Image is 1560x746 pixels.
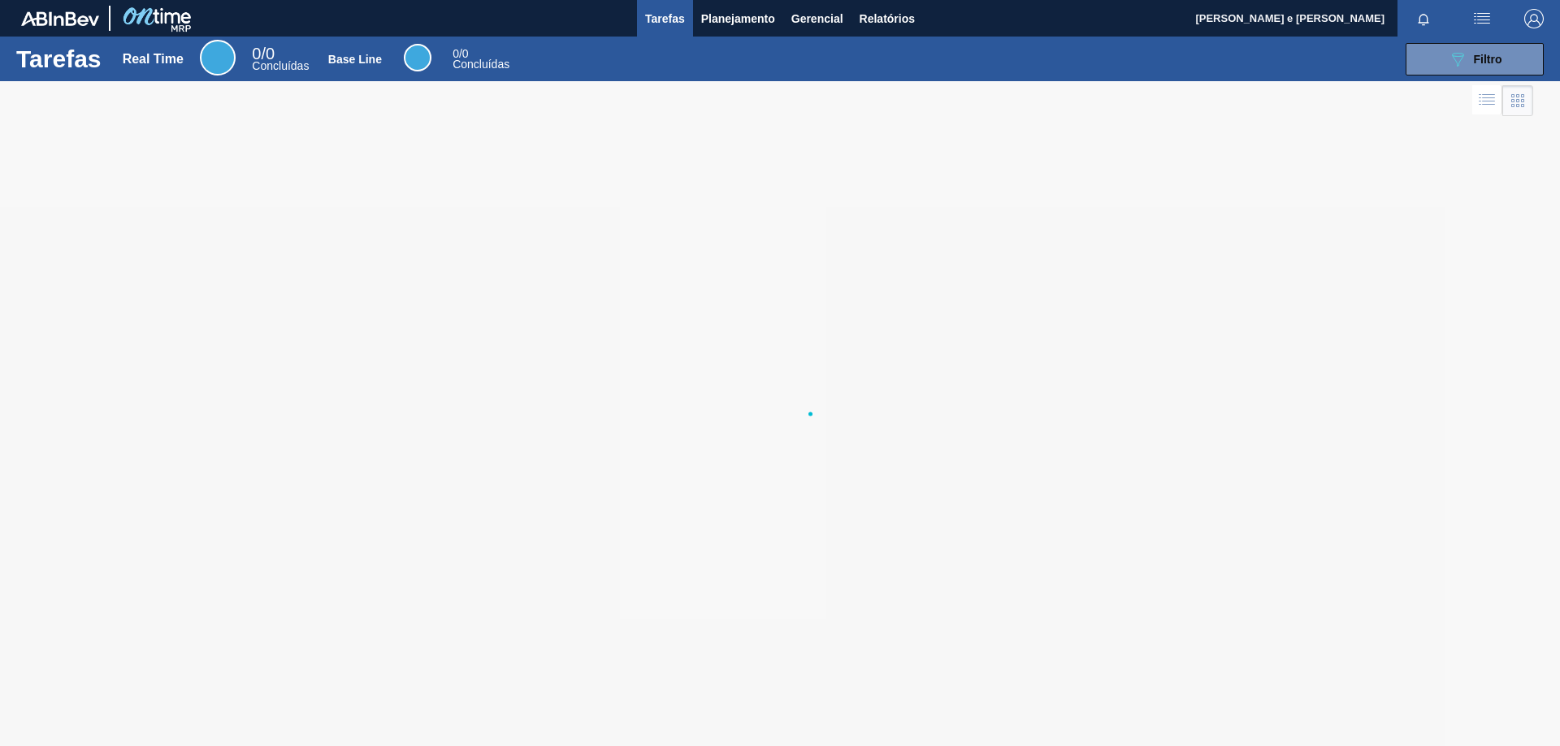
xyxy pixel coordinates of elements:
[252,47,309,71] div: Real Time
[252,59,309,72] span: Concluídas
[200,40,236,75] div: Real Time
[453,47,459,60] span: 0
[645,9,685,28] span: Tarefas
[453,58,509,71] span: Concluídas
[1472,9,1492,28] img: userActions
[860,9,915,28] span: Relatórios
[252,45,261,63] span: 0
[701,9,775,28] span: Planejamento
[1406,43,1544,75] button: Filtro
[16,50,102,68] h1: Tarefas
[1474,53,1502,66] span: Filtro
[21,11,99,26] img: TNhmsLtSVTkK8tSr43FrP2fwEKptu5GPRR3wAAAABJRU5ErkJggg==
[252,45,275,63] span: / 0
[453,49,509,70] div: Base Line
[1397,7,1449,30] button: Notificações
[791,9,843,28] span: Gerencial
[453,47,468,60] span: / 0
[123,52,184,67] div: Real Time
[328,53,382,66] div: Base Line
[404,44,431,71] div: Base Line
[1524,9,1544,28] img: Logout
